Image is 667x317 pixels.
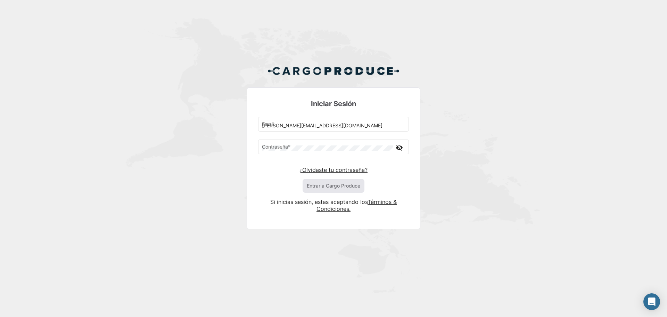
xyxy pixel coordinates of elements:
[643,293,660,310] div: Abrir Intercom Messenger
[299,166,368,173] a: ¿Olvidaste tu contraseña?
[267,63,400,79] img: Cargo Produce Logo
[270,198,368,205] span: Si inicias sesión, estas aceptando los
[316,198,397,212] a: Términos & Condiciones.
[258,99,409,109] h3: Iniciar Sesión
[395,143,403,152] mat-icon: visibility_off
